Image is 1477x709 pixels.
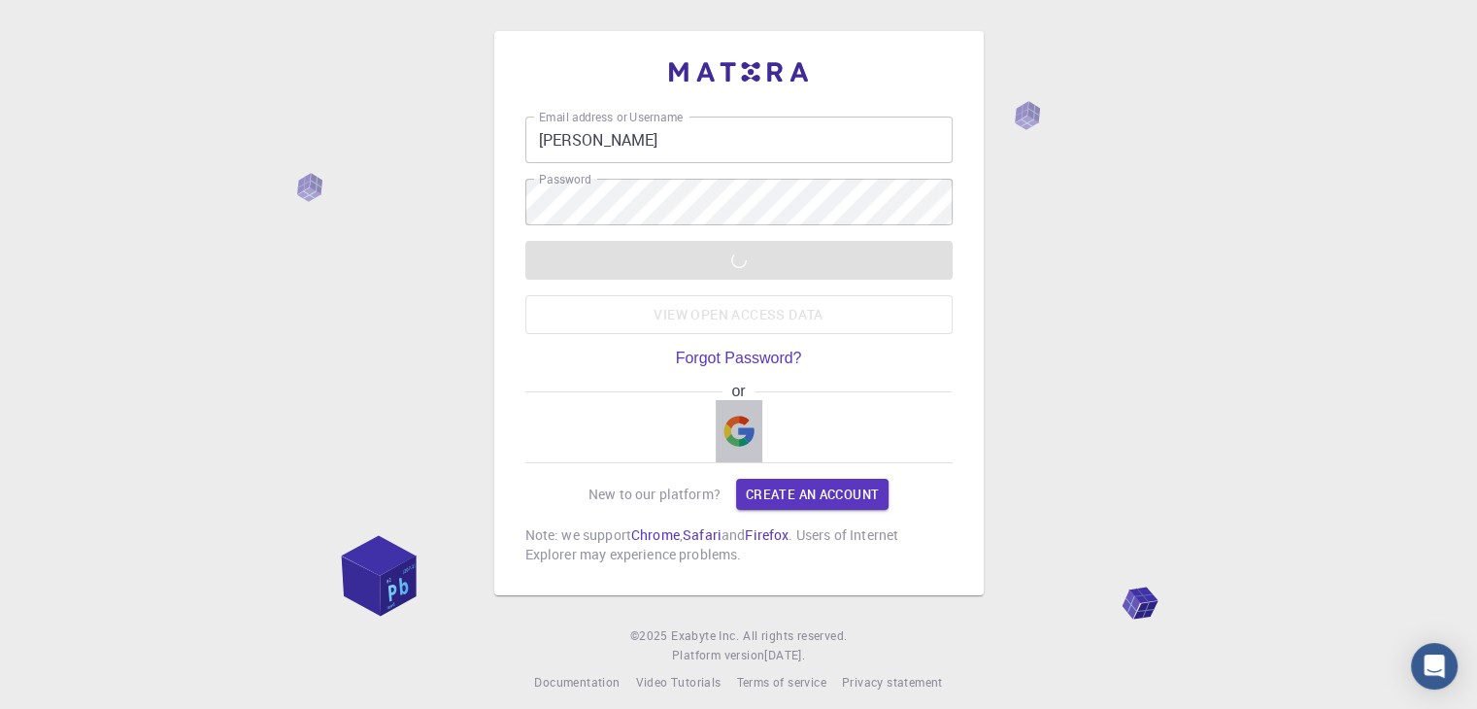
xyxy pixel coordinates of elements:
[635,674,721,690] span: Video Tutorials
[539,171,590,187] label: Password
[676,350,802,367] a: Forgot Password?
[723,416,755,447] img: Google
[745,525,789,544] a: Firefox
[671,626,739,646] a: Exabyte Inc.
[743,626,847,646] span: All rights reserved.
[525,525,953,564] p: Note: we support , and . Users of Internet Explorer may experience problems.
[672,646,764,665] span: Platform version
[736,674,825,690] span: Terms of service
[1411,643,1458,690] div: Open Intercom Messenger
[764,647,805,662] span: [DATE] .
[534,674,620,690] span: Documentation
[671,627,739,643] span: Exabyte Inc.
[635,673,721,692] a: Video Tutorials
[842,673,943,692] a: Privacy statement
[736,479,889,510] a: Create an account
[631,525,680,544] a: Chrome
[736,673,825,692] a: Terms of service
[539,109,683,125] label: Email address or Username
[630,626,671,646] span: © 2025
[722,383,755,400] span: or
[764,646,805,665] a: [DATE].
[534,673,620,692] a: Documentation
[842,674,943,690] span: Privacy statement
[588,485,721,504] p: New to our platform?
[683,525,722,544] a: Safari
